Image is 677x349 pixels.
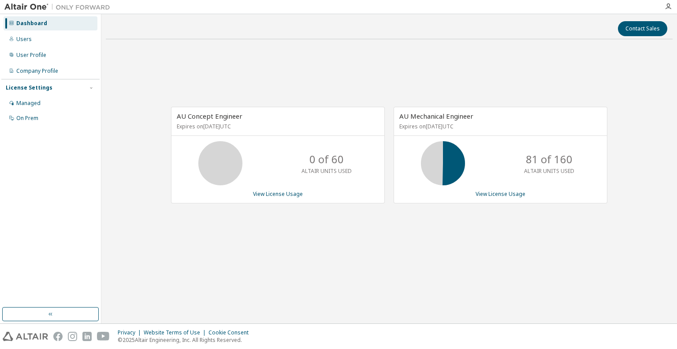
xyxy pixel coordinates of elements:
img: Altair One [4,3,115,11]
p: Expires on [DATE] UTC [177,123,377,130]
div: Users [16,36,32,43]
a: View License Usage [253,190,303,198]
img: altair_logo.svg [3,332,48,341]
div: License Settings [6,84,52,91]
p: ALTAIR UNITS USED [524,167,574,175]
img: youtube.svg [97,332,110,341]
div: User Profile [16,52,46,59]
div: Privacy [118,329,144,336]
span: AU Concept Engineer [177,112,242,120]
img: linkedin.svg [82,332,92,341]
div: Cookie Consent [208,329,254,336]
span: AU Mechanical Engineer [399,112,473,120]
img: instagram.svg [68,332,77,341]
p: © 2025 Altair Engineering, Inc. All Rights Reserved. [118,336,254,344]
img: facebook.svg [53,332,63,341]
div: Website Terms of Use [144,329,208,336]
div: Dashboard [16,20,47,27]
p: 0 of 60 [309,152,344,167]
p: ALTAIR UNITS USED [301,167,352,175]
div: Company Profile [16,68,58,75]
button: Contact Sales [618,21,667,36]
a: View License Usage [476,190,525,198]
div: Managed [16,100,41,107]
p: Expires on [DATE] UTC [399,123,599,130]
p: 81 of 160 [526,152,573,167]
div: On Prem [16,115,38,122]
